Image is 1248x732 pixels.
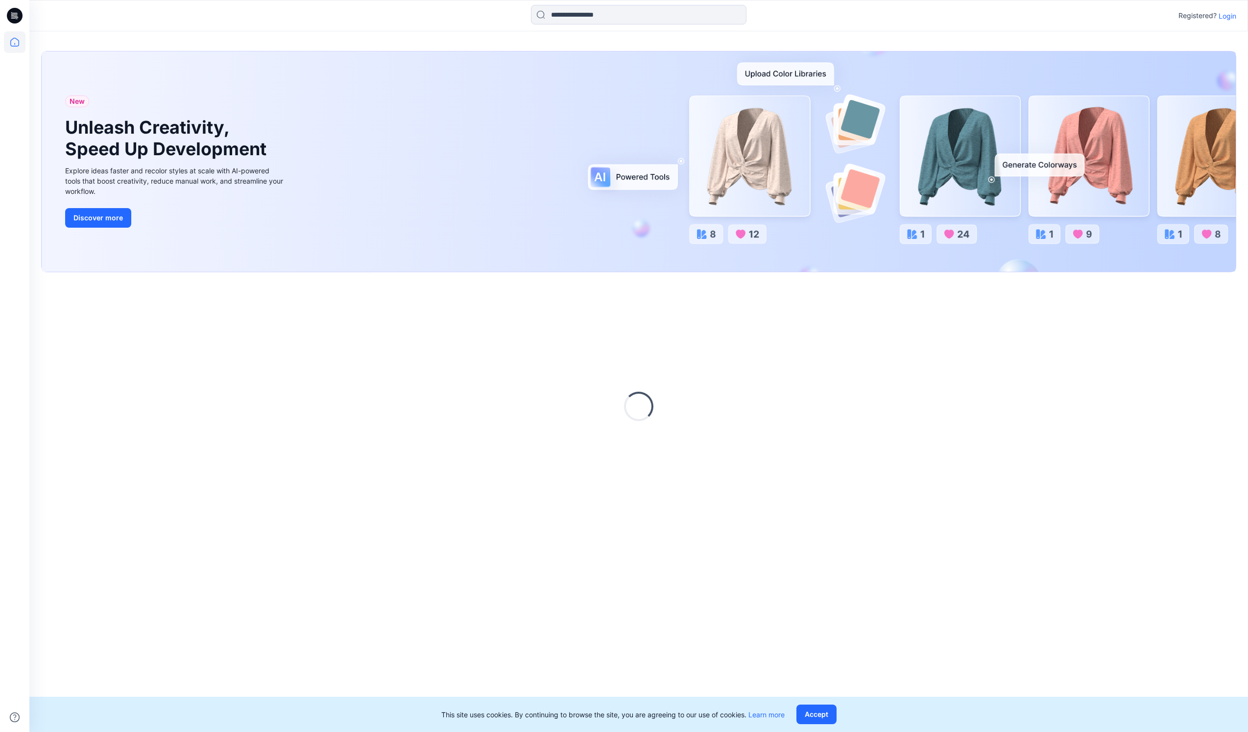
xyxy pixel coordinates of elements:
button: Accept [796,705,837,724]
div: Explore ideas faster and recolor styles at scale with AI-powered tools that boost creativity, red... [65,165,286,196]
p: Registered? [1178,10,1217,22]
p: This site uses cookies. By continuing to browse the site, you are agreeing to our use of cookies. [441,709,785,720]
span: New [70,95,85,107]
a: Discover more [65,208,286,228]
a: Learn more [748,710,785,719]
p: Login [1219,11,1236,21]
button: Discover more [65,208,131,228]
h1: Unleash Creativity, Speed Up Development [65,117,271,159]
